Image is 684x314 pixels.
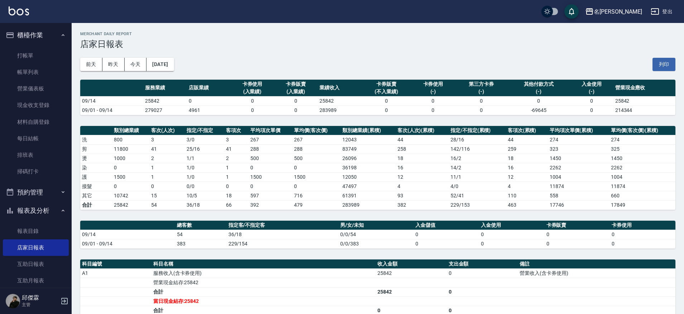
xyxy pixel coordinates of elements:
td: 716 [292,191,341,200]
td: 26096 [341,154,395,163]
td: 09/14 [80,96,143,106]
td: 接髮 [80,182,112,191]
td: 54 [149,200,185,210]
a: 店家日報表 [3,239,69,256]
div: 卡券使用 [232,80,273,88]
td: 18 [396,154,449,163]
td: 燙 [80,154,112,163]
td: 0 [508,96,570,106]
td: 47497 [341,182,395,191]
td: 0 [224,182,249,191]
h3: 店家日報表 [80,39,675,49]
td: 0 [545,230,610,239]
td: 1 / 1 [185,154,225,163]
td: 其它 [80,191,112,200]
th: 指定客/不指定客 [227,221,339,230]
td: 0 [447,287,518,296]
td: 500 [249,154,292,163]
td: 合計 [80,200,112,210]
th: 服務業績 [143,80,187,97]
td: 0 [447,268,518,278]
td: 15 [149,191,185,200]
td: 營業現金結存:25842 [151,278,376,287]
td: 0 [274,106,318,115]
td: 25842 [613,96,675,106]
td: 142 / 116 [449,144,506,154]
a: 排班表 [3,147,69,163]
th: 總客數 [175,221,227,230]
td: 0 [455,106,507,115]
td: 0 [570,96,613,106]
th: 指定/不指定 [185,126,225,135]
td: 41 [224,144,249,154]
th: 男/女/未知 [338,221,414,230]
td: 12 [506,172,548,182]
td: 護 [80,172,112,182]
div: (-) [572,88,612,95]
td: 剪 [80,144,112,154]
a: 打帳單 [3,47,69,64]
a: 掃碼打卡 [3,163,69,180]
td: 61391 [341,191,395,200]
td: 323 [548,144,610,154]
td: 0 [479,239,545,248]
td: 0 [149,182,185,191]
td: 274 [548,135,610,144]
td: 1004 [609,172,675,182]
td: 09/01 - 09/14 [80,239,175,248]
th: 入金使用 [479,221,545,230]
td: 1500 [249,172,292,182]
a: 現金收支登錄 [3,97,69,113]
td: 54 [175,230,227,239]
td: 0 [361,106,411,115]
td: 229/153 [449,200,506,210]
td: 66 [224,200,249,210]
td: 0 [274,96,318,106]
td: 0 [545,239,610,248]
td: 267 [292,135,341,144]
td: 93 [396,191,449,200]
td: 0 [610,230,675,239]
td: 4 [506,182,548,191]
td: 09/14 [80,230,175,239]
td: 1500 [292,172,341,182]
td: 1 / 0 [185,172,225,182]
td: 0/0/54 [338,230,414,239]
td: 14 / 2 [449,163,506,172]
a: 互助月報表 [3,272,69,289]
td: 2262 [609,163,675,172]
th: 類別總業績 [112,126,149,135]
td: 17849 [609,200,675,210]
td: 1450 [548,154,610,163]
td: 12050 [341,172,395,182]
td: 214344 [613,106,675,115]
td: 44 [396,135,449,144]
td: 0 [231,106,274,115]
td: 洗 [80,135,112,144]
td: 當日現金結存:25842 [151,296,376,306]
div: 第三方卡券 [457,80,506,88]
h2: Merchant Daily Report [80,32,675,36]
td: 463 [506,200,548,210]
td: 288 [249,144,292,154]
td: 4961 [187,106,231,115]
td: 558 [548,191,610,200]
td: 0 [112,182,149,191]
td: 36/18 [185,200,225,210]
td: 28 / 16 [449,135,506,144]
button: 今天 [125,58,147,71]
button: 前天 [80,58,102,71]
td: 1000 [112,154,149,163]
td: 279027 [143,106,187,115]
td: 0 [570,106,613,115]
td: 10 / 5 [185,191,225,200]
td: 283989 [341,200,395,210]
td: 11800 [112,144,149,154]
td: 36198 [341,163,395,172]
td: 16 / 2 [449,154,506,163]
td: 1 [224,163,249,172]
td: 1 [149,172,185,182]
p: 主管 [22,301,58,308]
a: 每日結帳 [3,130,69,147]
th: 支出金額 [447,259,518,269]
